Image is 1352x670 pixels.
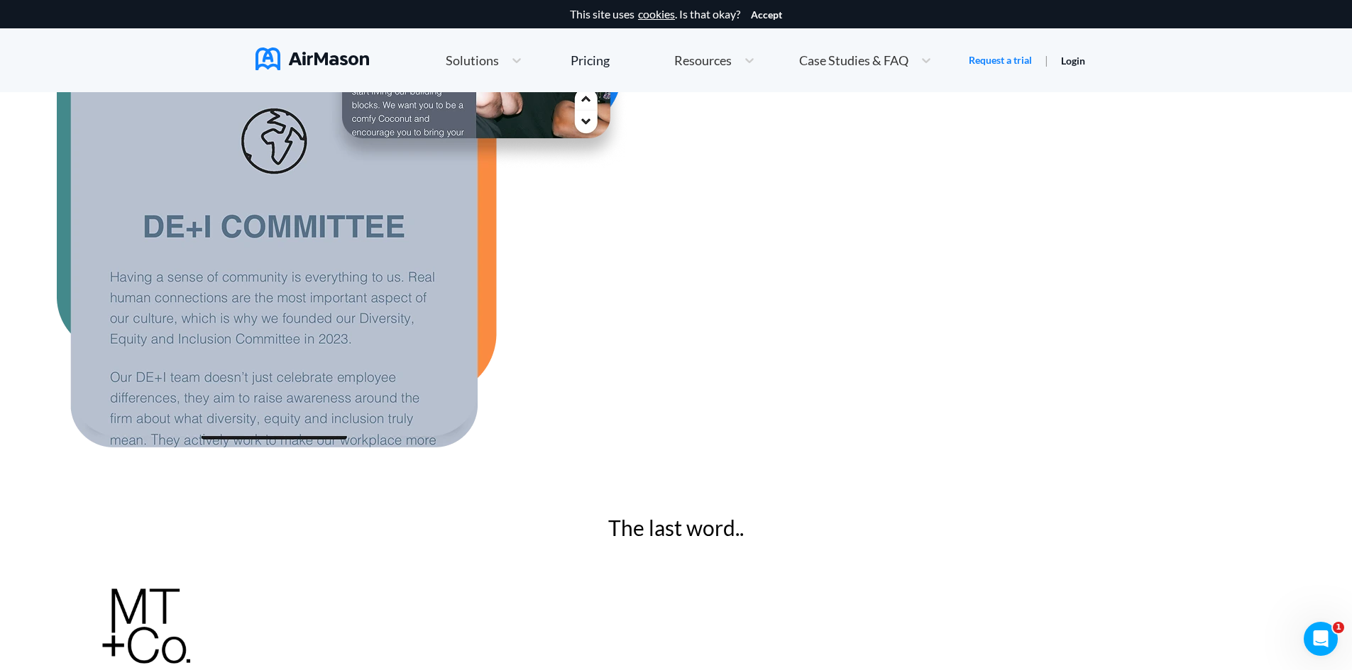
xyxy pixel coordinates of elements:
span: | [1045,53,1048,67]
span: The last word.. [608,515,744,540]
button: Accept cookies [751,9,782,21]
span: Resources [674,54,732,67]
span: 1 [1333,622,1344,633]
a: Pricing [571,48,610,73]
a: cookies [638,8,675,21]
span: Case Studies & FAQ [799,54,908,67]
iframe: Intercom live chat [1304,622,1338,656]
a: Request a trial [969,53,1032,67]
img: AirMason Logo [255,48,369,70]
a: Login [1061,55,1085,67]
span: Solutions [446,54,499,67]
div: Pricing [571,54,610,67]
